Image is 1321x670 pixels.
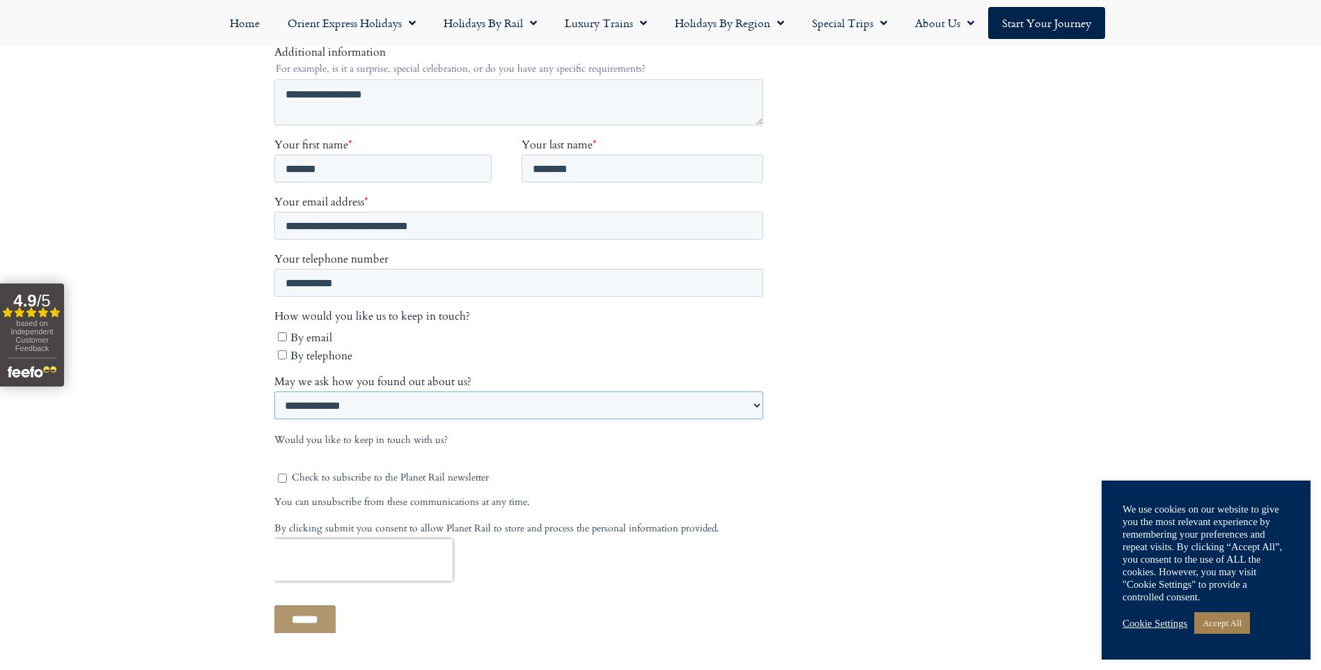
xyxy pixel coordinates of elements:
a: Home [216,7,274,39]
a: Cookie Settings [1123,617,1187,630]
a: Start your Journey [988,7,1105,39]
div: We use cookies on our website to give you the most relevant experience by remembering your prefer... [1123,503,1290,603]
a: Orient Express Holidays [274,7,430,39]
a: Accept All [1194,612,1250,634]
a: Luxury Trains [551,7,661,39]
a: Holidays by Rail [430,7,551,39]
a: Special Trips [798,7,901,39]
nav: Menu [7,7,1314,39]
a: About Us [901,7,988,39]
a: Holidays by Region [661,7,798,39]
